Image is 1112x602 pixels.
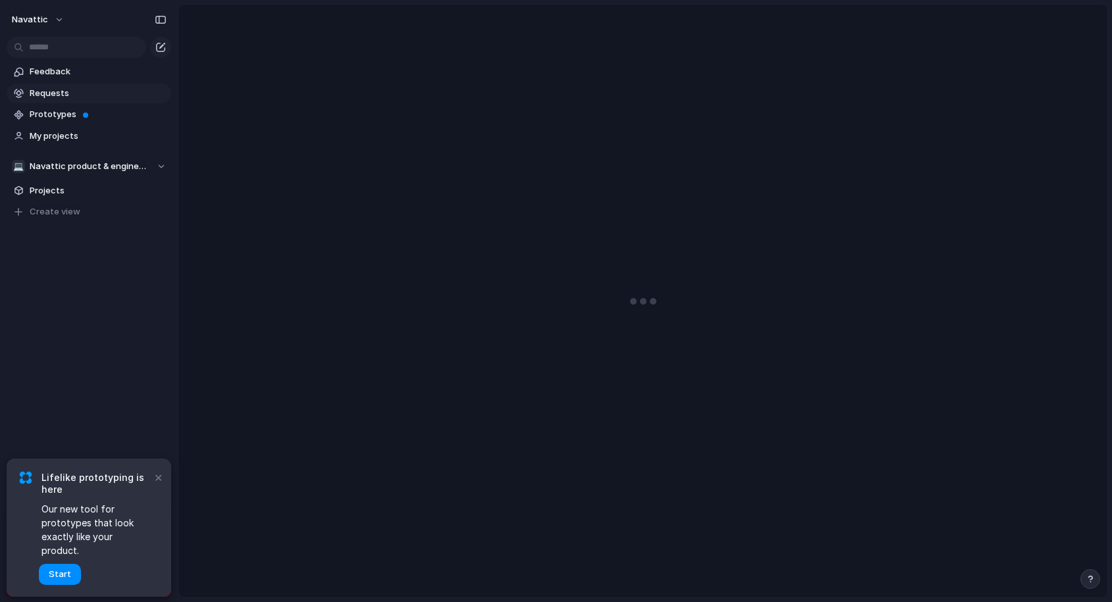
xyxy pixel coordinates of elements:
a: Projects [7,181,171,201]
div: 💻 [12,160,25,173]
span: Lifelike prototyping is here [41,472,151,495]
span: Requests [30,87,167,100]
span: My projects [30,130,167,143]
span: Navattic product & engineering [30,160,150,173]
button: Dismiss [150,469,166,485]
button: Start [39,564,81,585]
button: navattic [6,9,71,30]
span: Prototypes [30,108,167,121]
a: Feedback [7,62,171,82]
span: Start [49,568,71,581]
a: Requests [7,84,171,103]
button: 💻Navattic product & engineering [7,157,171,176]
span: Feedback [30,65,167,78]
span: Create view [30,205,80,218]
span: navattic [12,13,48,26]
span: Projects [30,184,167,197]
a: My projects [7,126,171,146]
span: Our new tool for prototypes that look exactly like your product. [41,502,151,557]
a: Prototypes [7,105,171,124]
button: Create view [7,202,171,222]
